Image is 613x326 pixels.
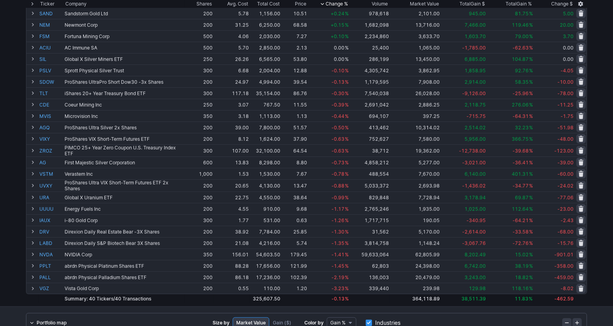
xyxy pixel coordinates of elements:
[465,171,486,177] span: 6,140.00
[281,133,307,144] td: 37.90
[65,68,184,74] div: Sprott Physical Silver Trust
[563,11,574,17] span: 5.00
[345,217,349,223] span: %
[345,183,349,189] span: %
[467,113,486,119] span: -715.75
[529,148,533,154] span: %
[350,7,390,19] td: 978,618
[563,56,574,62] span: 0.00
[350,203,390,214] td: 2,765,246
[345,160,349,166] span: %
[332,160,344,166] span: -0.73
[563,45,574,51] span: 0.00
[515,11,529,17] span: 81.75
[390,19,441,30] td: 13,716.00
[515,33,529,39] span: 79.00
[512,206,529,212] span: 112.64
[185,144,213,157] td: 300
[185,157,213,168] td: 600
[281,122,307,133] td: 51.57
[250,7,281,19] td: 1,156.00
[65,56,184,62] div: Global X Silver Miners ETF
[213,133,250,144] td: 8.12
[390,99,441,110] td: 2,886.25
[213,7,250,19] td: 5.78
[462,183,486,189] span: -1,436.02
[185,87,213,99] td: 300
[65,206,184,212] div: Energy Fuels Inc
[462,160,486,166] span: -3,021.00
[281,157,307,168] td: 8.80
[465,195,486,201] span: 3,178.94
[250,122,281,133] td: 7,800.00
[250,87,281,99] td: 35,154.00
[332,136,344,142] span: -0.63
[332,229,344,235] span: -1.30
[185,192,213,203] td: 200
[332,217,344,223] span: -1.26
[350,19,390,30] td: 1,682,098
[529,183,533,189] span: %
[65,145,184,157] div: PIMCO 25+ Year Zero Coupon U.S. Treasury Index ETF
[39,42,63,53] a: ACIU
[345,102,349,108] span: %
[65,180,184,192] div: ProShares Ultra VIX Short-Term Futures ETF 2x Shares
[250,192,281,203] td: 4,550.00
[39,180,63,192] a: UVXY
[281,144,307,157] td: 64.54
[65,171,184,177] div: Verastem Inc
[250,157,281,168] td: 8,298.00
[345,33,349,39] span: %
[462,229,486,235] span: -2,614.00
[39,283,63,294] a: VGZ
[250,144,281,157] td: 32,100.00
[281,42,307,53] td: 2.13
[250,133,281,144] td: 1,624.00
[513,113,529,119] span: -64.31
[250,64,281,76] td: 2,004.00
[529,11,533,17] span: %
[390,168,441,179] td: 7,670.00
[345,45,349,51] span: %
[331,33,344,39] span: +0.10
[350,30,390,42] td: 2,234,860
[350,237,390,249] td: 3,814,758
[213,30,250,42] td: 4.06
[39,111,63,122] a: MVIS
[529,79,533,85] span: %
[561,68,574,74] span: -4.05
[250,110,281,122] td: 1,113.00
[65,90,184,96] div: iShares 20+ Year Treasury Bond ETF
[563,33,574,39] span: 3.70
[213,179,250,192] td: 20.65
[465,102,486,108] span: 2,118.75
[250,19,281,30] td: 6,250.00
[213,214,250,226] td: 1.77
[345,79,349,85] span: %
[213,64,250,76] td: 6.68
[213,122,250,133] td: 39.00
[350,157,390,168] td: 4,858,212
[350,214,390,226] td: 1,717,715
[465,206,486,212] span: 1,025.00
[185,179,213,192] td: 200
[529,45,533,51] span: %
[390,76,441,87] td: 7,908.00
[390,42,441,53] td: 1,065.00
[281,192,307,203] td: 38.64
[331,11,344,17] span: +0.24
[557,229,574,235] span: -68.00
[469,11,486,17] span: 945.00
[332,90,344,96] span: -0.30
[65,195,184,201] div: Global X Uranium ETF
[185,203,213,214] td: 200
[390,192,441,203] td: 7,728.94
[557,79,574,85] span: -10.00
[39,168,63,179] a: VSTM
[345,136,349,142] span: %
[281,19,307,30] td: 68.58
[281,87,307,99] td: 86.76
[250,168,281,179] td: 1,530.00
[281,226,307,237] td: 25.85
[39,203,63,214] a: UUUU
